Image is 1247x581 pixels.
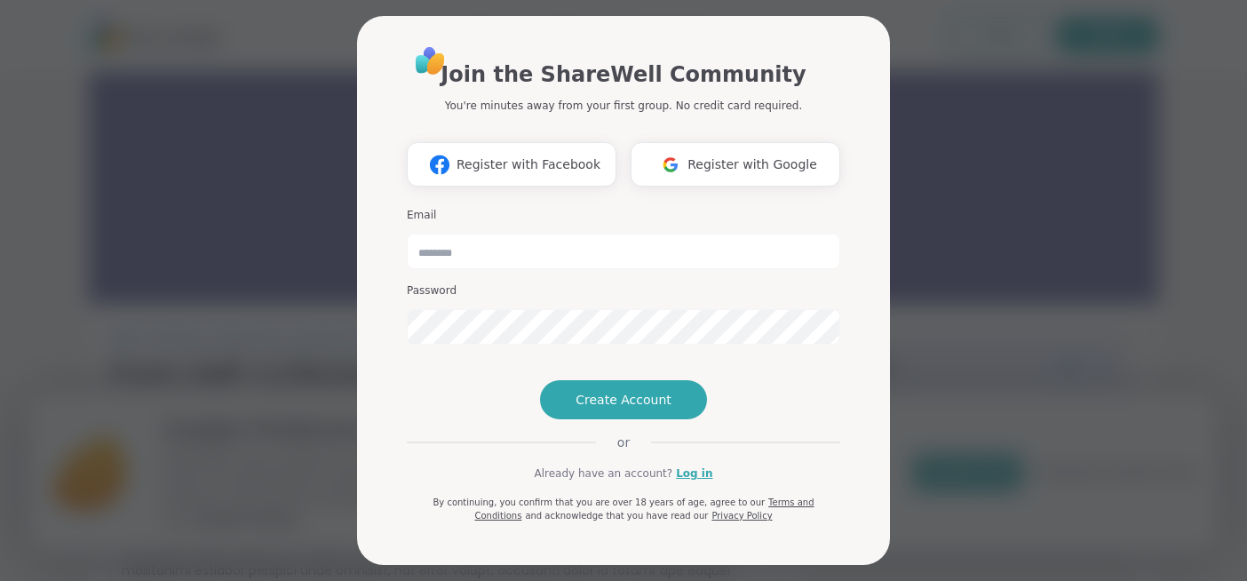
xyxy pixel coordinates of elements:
button: Create Account [540,380,707,419]
span: Register with Google [687,155,817,174]
button: Register with Google [631,142,840,187]
button: Register with Facebook [407,142,616,187]
img: ShareWell Logomark [423,148,457,181]
span: Already have an account? [534,466,672,482]
span: or [596,434,651,451]
h3: Password [407,283,840,298]
span: By continuing, you confirm that you are over 18 years of age, agree to our [433,497,765,507]
span: and acknowledge that you have read our [525,511,708,521]
span: Register with Facebook [457,155,600,174]
p: You're minutes away from your first group. No credit card required. [445,98,802,114]
h1: Join the ShareWell Community [441,59,806,91]
img: ShareWell Logomark [654,148,687,181]
span: Create Account [576,391,671,409]
a: Terms and Conditions [474,497,814,521]
a: Log in [676,466,712,482]
h3: Email [407,208,840,223]
img: ShareWell Logo [410,41,450,81]
a: Privacy Policy [711,511,772,521]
